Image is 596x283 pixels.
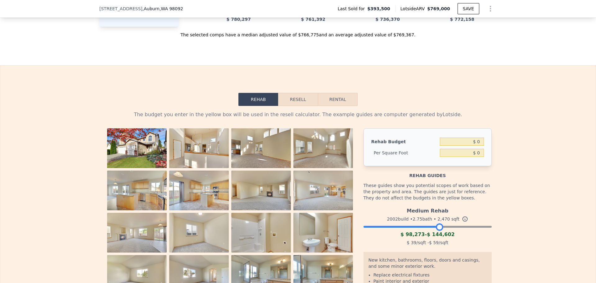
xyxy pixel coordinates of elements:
div: Rehab guides [363,166,492,179]
span: $393,500 [367,6,390,12]
button: Resell [278,93,318,106]
div: /sqft - /sqft [363,238,492,247]
span: , WA 98092 [160,6,183,11]
div: The selected comps have a median adjusted value of $766,775 and an average adjusted value of $769... [99,27,497,38]
button: Rental [318,93,358,106]
span: $769,000 [427,6,450,11]
img: Property Photo 6 [169,171,229,210]
div: Rehab Budget [371,136,437,147]
img: Property Photo 7 [231,171,291,210]
span: $ 761,392 [301,17,325,22]
span: $ 780,297 [227,17,251,22]
div: These guides show you potential scopes of work based on the property and area. The guides are jus... [363,179,492,205]
div: 2002 build • 2.75 bath • sqft [363,215,492,223]
span: $ 39 [407,240,416,245]
li: Replace electrical fixtures [373,272,487,278]
img: Property Photo 11 [231,213,291,253]
img: Property Photo 1 [107,128,167,171]
span: $ 736,370 [376,17,400,22]
span: $ 772,158 [450,17,474,22]
div: Medium Rehab [363,205,492,215]
span: $ 144,602 [427,231,455,237]
img: Property Photo 12 [293,213,353,253]
img: Property Photo 2 [169,128,229,168]
img: Property Photo 10 [169,213,229,253]
img: Property Photo 4 [293,128,353,168]
button: Rehab [238,93,278,106]
div: - [363,231,492,238]
div: The budget you enter in the yellow box will be used in the resell calculator. The example guides ... [104,111,492,118]
img: Property Photo 8 [293,171,353,210]
span: $ 98,273 [400,231,425,237]
button: Show Options [484,2,497,15]
button: SAVE [458,3,479,14]
span: [STREET_ADDRESS] [99,6,142,12]
span: $ 59 [429,240,439,245]
div: Per Square Foot [371,147,437,158]
span: Last Sold for [338,6,368,12]
span: 2,470 [437,217,450,221]
img: Property Photo 5 [107,171,167,210]
img: Property Photo 3 [231,128,291,168]
div: New kitchen, bathrooms, floors, doors and casings, and some minor exterior work. [368,257,487,272]
span: Lotside ARV [400,6,427,12]
img: Property Photo 9 [107,213,167,253]
span: , Auburn [142,6,183,12]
